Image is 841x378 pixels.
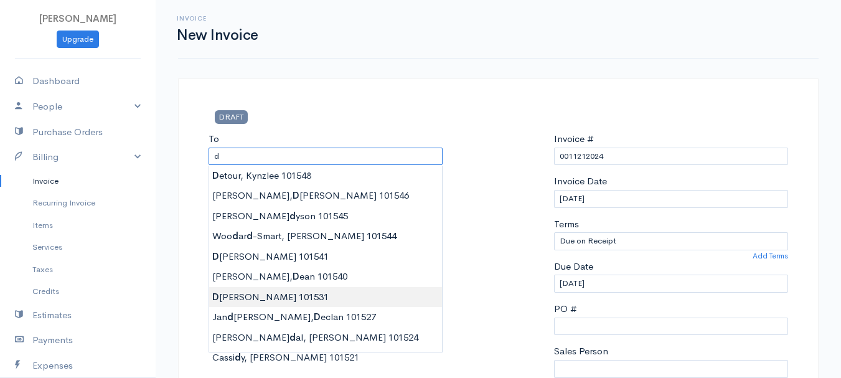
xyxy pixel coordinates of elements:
div: Woo ar -Smart, [PERSON_NAME] 101544 [209,226,442,247]
strong: d [289,210,296,222]
div: Cassi y, [PERSON_NAME] 101521 [209,347,442,368]
div: [PERSON_NAME] 101541 [209,247,442,267]
div: etour, Kynzlee 101548 [209,166,442,186]
label: To [209,132,219,146]
input: dd-mm-yyyy [554,275,788,293]
label: Invoice # [554,132,594,146]
h6: Invoice [177,15,258,22]
div: [PERSON_NAME] 101531 [209,287,442,308]
strong: D [212,291,219,303]
div: [PERSON_NAME], ean 101540 [209,267,442,287]
div: [PERSON_NAME] al, [PERSON_NAME] 101524 [209,328,442,348]
a: Add Terms [753,250,788,262]
label: Invoice Date [554,174,607,189]
strong: d [227,311,233,323]
strong: D [314,311,321,323]
strong: d [235,351,241,363]
span: [PERSON_NAME] [39,12,116,24]
div: [PERSON_NAME], [PERSON_NAME] 101546 [209,186,442,206]
strong: d [289,331,296,343]
div: Jan [PERSON_NAME], eclan 101527 [209,307,442,328]
h1: New Invoice [177,27,258,43]
strong: D [212,169,219,181]
label: Sales Person [554,344,608,359]
strong: D [293,270,299,282]
label: PO # [554,302,577,316]
strong: D [293,189,299,201]
div: [PERSON_NAME] yson 101545 [209,206,442,227]
strong: d [232,230,238,242]
a: Upgrade [57,31,99,49]
strong: d [247,230,253,242]
span: DRAFT [215,110,248,123]
input: dd-mm-yyyy [554,190,788,208]
input: Client Name [209,148,443,166]
strong: D [212,250,219,262]
label: Due Date [554,260,593,274]
label: Terms [554,217,579,232]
